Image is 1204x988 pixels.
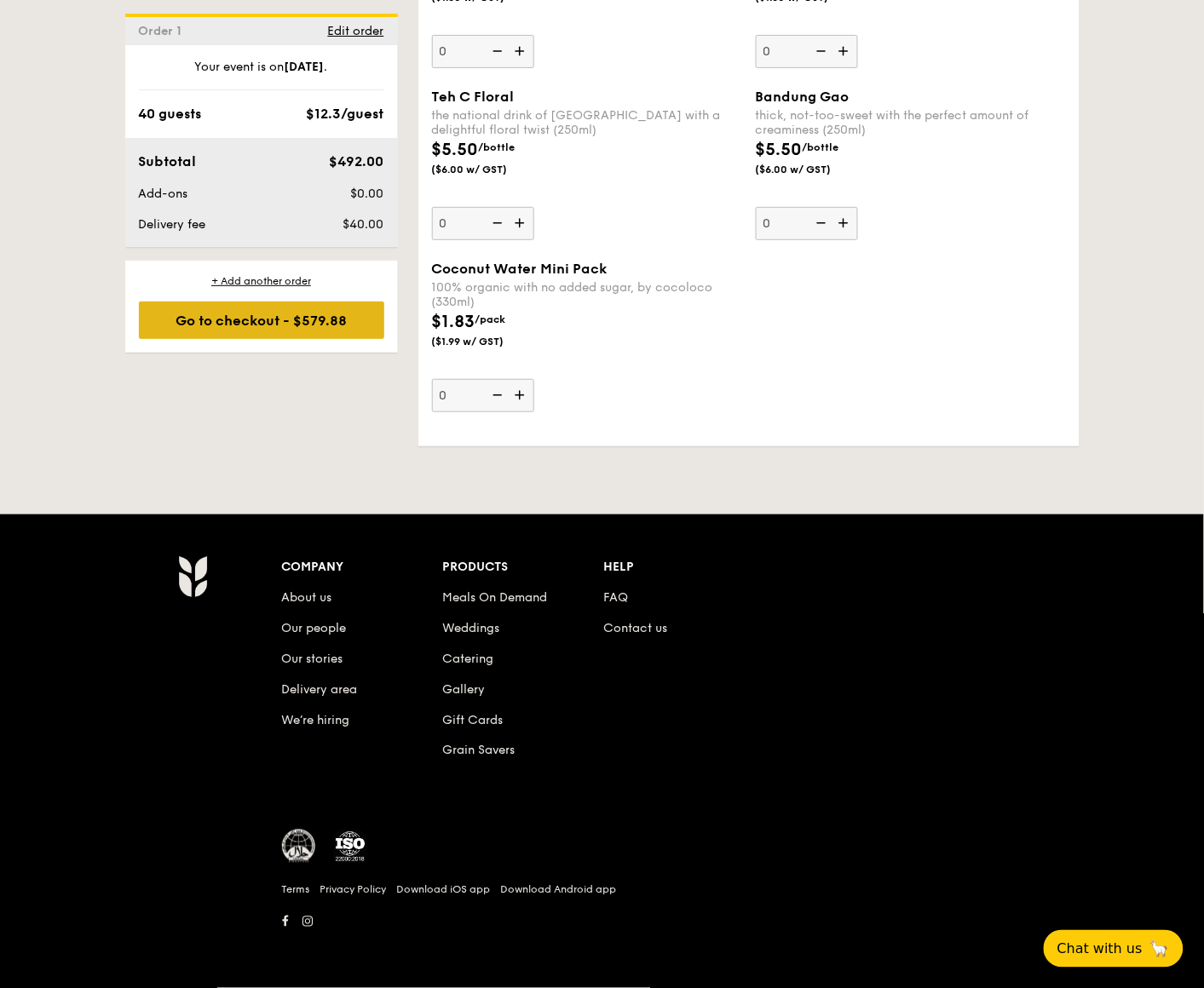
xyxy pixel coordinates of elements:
[328,24,384,38] span: Edit order
[282,652,343,666] a: Our stories
[282,682,358,697] a: Delivery area
[343,217,383,232] span: $40.00
[807,35,832,67] img: icon-reduce.1d2dbef1.svg
[603,590,628,605] a: FAQ
[509,207,534,239] img: icon-add.58712e84.svg
[432,207,534,240] input: Teh C Floralthe national drink of [GEOGRAPHIC_DATA] with a delightful floral twist (250ml)$5.50/b...
[756,35,858,68] input: (200ml)$1.38/pack($1.50 w/ GST)
[803,141,839,153] span: /bottle
[442,713,503,727] a: Gift Cards
[442,652,493,666] a: Catering
[509,379,534,411] img: icon-add.58712e84.svg
[442,744,515,758] a: Grain Savers
[139,302,384,339] div: Go to checkout - $579.88
[475,313,506,325] span: /pack
[432,163,548,176] span: ($6.00 w/ GST)
[756,163,872,176] span: ($6.00 w/ GST)
[603,555,764,579] div: Help
[320,883,387,897] a: Privacy Policy
[1149,939,1170,959] span: 🦙
[432,140,479,160] span: $5.50
[112,933,1093,947] h6: Revision
[442,555,603,579] div: Products
[285,60,325,74] strong: [DATE]
[432,261,608,277] span: Coconut Water Mini Pack
[139,59,384,90] div: Your event is on .
[282,590,332,605] a: About us
[479,141,516,153] span: /bottle
[432,335,548,348] span: ($1.99 w/ GST)
[756,89,850,105] span: Bandung Gao
[282,555,443,579] div: Company
[603,621,667,635] a: Contact us
[139,217,206,232] span: Delivery fee
[1044,930,1184,968] button: Chat with us🦙
[432,89,515,105] span: Teh C Floral
[756,108,1066,137] div: thick, not-too-sweet with the perfect amount of creaminess (250ml)
[139,24,189,38] span: Order 1
[282,883,310,897] a: Terms
[1057,941,1143,957] span: Chat with us
[442,682,485,697] a: Gallery
[442,590,547,605] a: Meals On Demand
[329,153,383,169] span: $492.00
[442,621,499,635] a: Weddings
[501,883,617,897] a: Download Android app
[307,104,384,124] div: $12.3/guest
[432,108,742,137] div: the national drink of [GEOGRAPHIC_DATA] with a delightful floral twist (250ml)
[807,207,832,239] img: icon-reduce.1d2dbef1.svg
[139,187,188,201] span: Add-ons
[139,104,202,124] div: 40 guests
[350,187,383,201] span: $0.00
[397,883,491,897] a: Download iOS app
[756,207,858,240] input: Bandung Gaothick, not-too-sweet with the perfect amount of creaminess (250ml)$5.50/bottle($6.00 w...
[432,312,475,332] span: $1.83
[483,379,509,411] img: icon-reduce.1d2dbef1.svg
[509,35,534,67] img: icon-add.58712e84.svg
[432,280,742,309] div: 100% organic with no added sugar, by cocoloco (330ml)
[333,830,367,864] img: ISO Certified
[483,35,509,67] img: icon-reduce.1d2dbef1.svg
[832,35,858,67] img: icon-add.58712e84.svg
[483,207,509,239] img: icon-reduce.1d2dbef1.svg
[139,153,197,169] span: Subtotal
[178,555,208,598] img: AYc88T3wAAAABJRU5ErkJggg==
[139,274,384,288] div: + Add another order
[432,379,534,412] input: Coconut Water Mini Pack100% organic with no added sugar, by cocoloco (330ml)$1.83/pack($1.99 w/ GST)
[282,713,350,727] a: We’re hiring
[282,830,316,864] img: MUIS Halal Certified
[282,621,347,635] a: Our people
[832,207,858,239] img: icon-add.58712e84.svg
[432,35,534,68] input: (200ml)$1.38/pack($1.50 w/ GST)
[756,140,803,160] span: $5.50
